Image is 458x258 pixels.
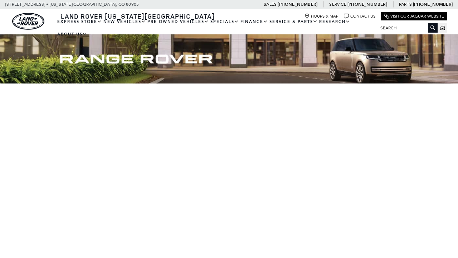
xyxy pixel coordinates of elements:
[304,14,338,19] a: Hours & Map
[399,2,412,7] span: Parts
[57,15,375,40] nav: Main Navigation
[240,15,269,28] a: Finance
[278,1,317,7] a: [PHONE_NUMBER]
[329,2,346,7] span: Service
[12,13,44,30] a: land-rover
[5,2,139,7] a: [STREET_ADDRESS] • [US_STATE][GEOGRAPHIC_DATA], CO 80905
[264,2,277,7] span: Sales
[318,15,351,28] a: Research
[12,13,44,30] img: Land Rover
[384,14,444,19] a: Visit Our Jaguar Website
[147,15,210,28] a: Pre-Owned Vehicles
[210,15,240,28] a: Specials
[103,15,147,28] a: New Vehicles
[413,1,453,7] a: [PHONE_NUMBER]
[57,12,219,20] a: Land Rover [US_STATE][GEOGRAPHIC_DATA]
[375,24,438,32] input: Search
[61,12,215,20] span: Land Rover [US_STATE][GEOGRAPHIC_DATA]
[269,15,318,28] a: Service & Parts
[57,28,88,40] a: About Us
[344,14,375,19] a: Contact Us
[57,15,103,28] a: EXPRESS STORE
[347,1,387,7] a: [PHONE_NUMBER]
